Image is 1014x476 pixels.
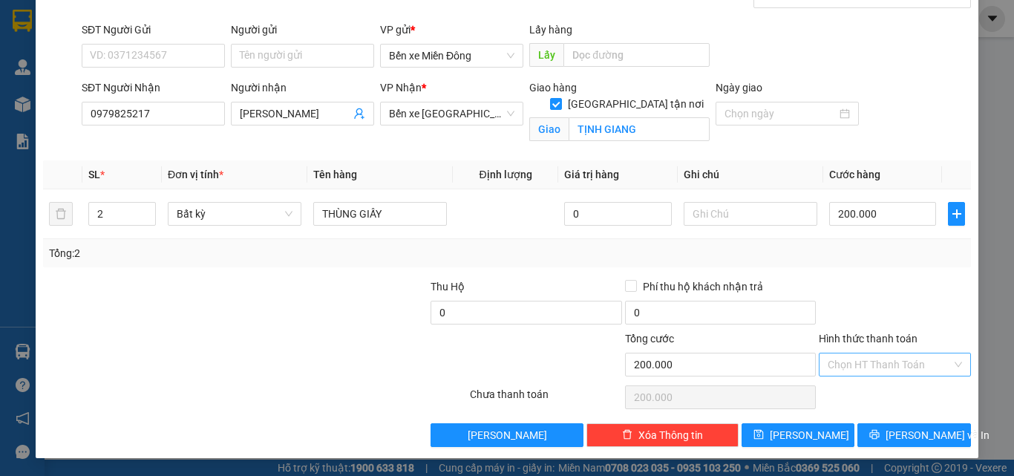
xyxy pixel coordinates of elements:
span: [PERSON_NAME] [468,427,547,443]
span: Tổng cước [625,333,674,345]
input: VD: Bàn, Ghế [313,202,447,226]
span: Định lượng [479,169,531,180]
span: Bến xe Quảng Ngãi [389,102,514,125]
span: Cước hàng [829,169,880,180]
span: user-add [353,108,365,120]
label: Ngày giao [716,82,762,94]
input: Dọc đường [563,43,710,67]
span: save [753,429,764,441]
span: Giao hàng [529,82,577,94]
span: SL [88,169,100,180]
li: VP Bến xe [GEOGRAPHIC_DATA] [102,80,197,129]
button: plus [948,202,965,226]
span: Giao [529,117,569,141]
span: Bất kỳ [177,203,292,225]
li: Rạng Đông Buslines [7,7,215,63]
span: Xóa Thông tin [638,427,703,443]
button: printer[PERSON_NAME] và In [857,423,971,447]
button: deleteXóa Thông tin [586,423,739,447]
span: Giá trị hàng [564,169,619,180]
span: Tên hàng [313,169,357,180]
button: [PERSON_NAME] [431,423,583,447]
span: printer [869,429,880,441]
div: SĐT Người Gửi [82,22,225,38]
input: Giao tận nơi [569,117,710,141]
div: Người gửi [231,22,374,38]
button: delete [49,202,73,226]
span: Lấy [529,43,563,67]
span: Bến xe Miền Đông [389,45,514,67]
span: [PERSON_NAME] [770,427,849,443]
li: VP Bến xe Miền Đông [7,80,102,113]
span: Đơn vị tính [168,169,223,180]
label: Hình thức thanh toán [819,333,917,345]
button: save[PERSON_NAME] [742,423,855,447]
span: VP Nhận [380,82,422,94]
span: Thu Hộ [431,281,465,293]
span: delete [622,429,632,441]
span: plus [949,208,964,220]
div: VP gửi [380,22,523,38]
div: Người nhận [231,79,374,96]
div: Chưa thanh toán [468,386,624,412]
input: Ghi Chú [684,202,817,226]
input: 0 [564,202,671,226]
span: Lấy hàng [529,24,572,36]
div: Tổng: 2 [49,245,393,261]
input: Ngày giao [724,105,837,122]
div: SĐT Người Nhận [82,79,225,96]
span: [PERSON_NAME] và In [886,427,990,443]
span: Phí thu hộ khách nhận trả [637,278,769,295]
span: [GEOGRAPHIC_DATA] tận nơi [562,96,710,112]
th: Ghi chú [678,160,823,189]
